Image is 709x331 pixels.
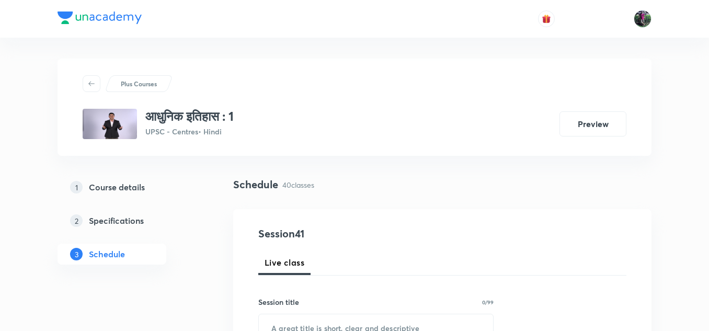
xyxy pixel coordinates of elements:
img: 0e566c9562e3485a92fdc4b2c310a889.jpg [83,109,137,139]
a: 1Course details [58,177,200,198]
p: UPSC - Centres • Hindi [145,126,234,137]
p: 2 [70,214,83,227]
h5: Course details [89,181,145,193]
h4: Session 41 [258,226,449,242]
a: 2Specifications [58,210,200,231]
p: 0/99 [482,300,494,305]
img: Ravishekhar Kumar [634,10,651,28]
img: Company Logo [58,12,142,24]
button: Preview [559,111,626,136]
p: Plus Courses [121,79,157,88]
p: 40 classes [282,179,314,190]
h5: Specifications [89,214,144,227]
p: 1 [70,181,83,193]
button: avatar [538,10,555,27]
a: Company Logo [58,12,142,27]
span: Live class [265,256,304,269]
p: 3 [70,248,83,260]
h3: आधुनिक इतिहास : 1 [145,109,234,124]
h6: Session title [258,296,299,307]
h4: Schedule [233,177,278,192]
img: avatar [542,14,551,24]
h5: Schedule [89,248,125,260]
